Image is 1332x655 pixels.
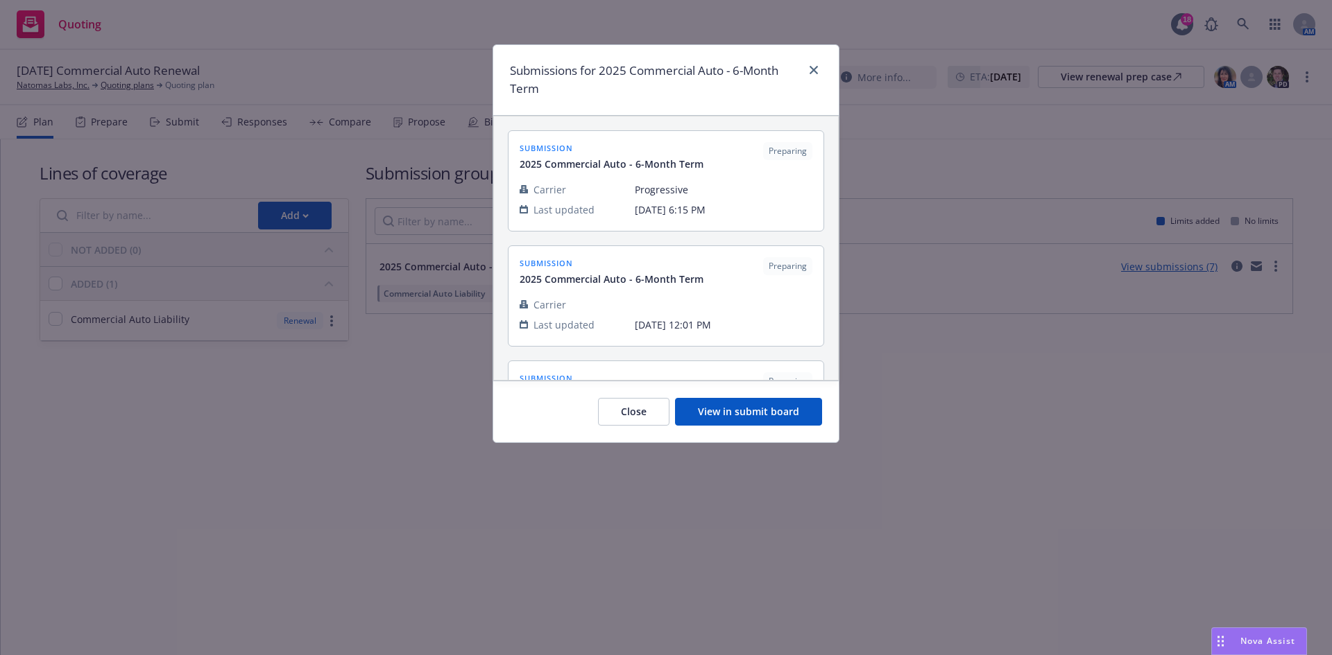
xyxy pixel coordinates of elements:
[769,260,807,272] span: Preparing
[805,62,822,78] a: close
[635,182,812,197] span: Progressive
[1211,627,1307,655] button: Nova Assist
[520,257,703,269] span: submission
[533,317,595,332] span: Last updated
[510,62,800,98] h1: Submissions for 2025 Commercial Auto - 6-Month Term
[520,372,703,384] span: submission
[520,272,703,286] span: 2025 Commercial Auto - 6-Month Term
[635,202,812,217] span: [DATE] 6:15 PM
[635,317,812,332] span: [DATE] 12:01 PM
[1240,635,1295,647] span: Nova Assist
[533,182,566,197] span: Carrier
[598,398,669,426] button: Close
[533,202,595,217] span: Last updated
[769,375,807,387] span: Preparing
[520,157,703,171] span: 2025 Commercial Auto - 6-Month Term
[533,297,566,312] span: Carrier
[675,398,822,426] button: View in submit board
[769,145,807,157] span: Preparing
[520,142,703,154] span: submission
[1212,628,1229,654] div: Drag to move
